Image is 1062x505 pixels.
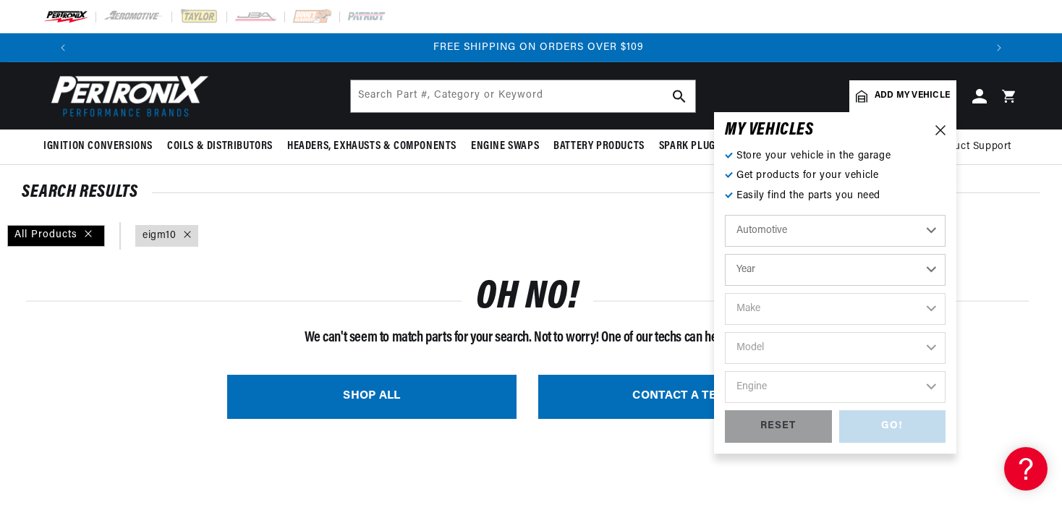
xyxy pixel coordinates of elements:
[464,130,546,164] summary: Engine Swaps
[652,130,755,164] summary: Spark Plug Wires
[659,139,747,154] span: Spark Plug Wires
[725,188,946,204] p: Easily find the parts you need
[280,130,464,164] summary: Headers, Exhausts & Components
[143,228,177,244] a: eigm10
[725,332,946,364] select: Model
[663,80,695,112] button: search button
[7,225,105,247] div: All Products
[160,130,280,164] summary: Coils & Distributors
[725,123,814,137] h6: MY VEHICLE S
[43,130,160,164] summary: Ignition Conversions
[725,215,946,247] select: Ride Type
[725,371,946,403] select: Engine
[22,185,1040,200] div: SEARCH RESULTS
[725,254,946,286] select: Year
[553,139,645,154] span: Battery Products
[7,33,1055,62] slideshow-component: Translation missing: en.sections.announcements.announcement_bar
[26,326,1029,349] p: We can't seem to match parts for your search. Not to worry! One of our techs can help you.
[227,375,517,419] a: SHOP ALL
[43,139,153,154] span: Ignition Conversions
[931,139,1011,155] span: Product Support
[546,130,652,164] summary: Battery Products
[849,80,956,112] a: Add my vehicle
[725,168,946,184] p: Get products for your vehicle
[48,33,77,62] button: Translation missing: en.sections.announcements.previous_announcement
[725,410,832,443] div: RESET
[875,89,950,103] span: Add my vehicle
[538,375,828,419] a: CONTACT A TECH
[985,33,1014,62] button: Translation missing: en.sections.announcements.next_announcement
[725,148,946,164] p: Store your vehicle in the garage
[433,42,644,53] span: FREE SHIPPING ON ORDERS OVER $109
[43,71,210,121] img: Pertronix
[85,40,992,56] div: 3 of 3
[287,139,456,154] span: Headers, Exhausts & Components
[351,80,695,112] input: Search Part #, Category or Keyword
[725,293,946,325] select: Make
[85,40,992,56] div: Announcement
[931,130,1019,164] summary: Product Support
[476,281,579,315] h1: OH NO!
[167,139,273,154] span: Coils & Distributors
[471,139,539,154] span: Engine Swaps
